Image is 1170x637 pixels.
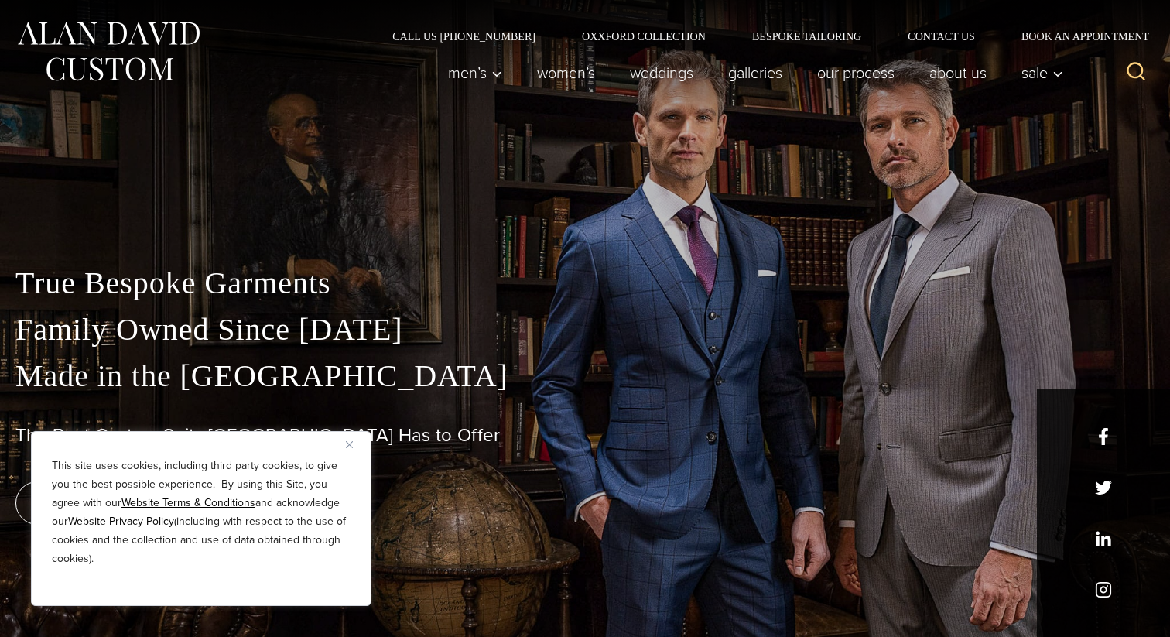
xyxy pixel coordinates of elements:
a: About Us [912,57,1004,88]
a: Website Privacy Policy [68,513,174,529]
button: View Search Form [1117,54,1155,91]
a: Contact Us [884,31,998,42]
a: Oxxford Collection [559,31,729,42]
a: Book an Appointment [998,31,1155,42]
h1: The Best Custom Suits [GEOGRAPHIC_DATA] Has to Offer [15,424,1155,447]
a: Galleries [711,57,800,88]
a: Women’s [520,57,613,88]
a: Call Us [PHONE_NUMBER] [369,31,559,42]
a: book an appointment [15,481,232,525]
p: True Bespoke Garments Family Owned Since [DATE] Made in the [GEOGRAPHIC_DATA] [15,260,1155,399]
span: Men’s [448,65,502,80]
span: Sale [1021,65,1063,80]
button: Close [346,435,364,454]
a: Website Terms & Conditions [121,495,255,511]
nav: Primary Navigation [431,57,1072,88]
p: This site uses cookies, including third party cookies, to give you the best possible experience. ... [52,457,351,568]
nav: Secondary Navigation [369,31,1155,42]
a: weddings [613,57,711,88]
a: Our Process [800,57,912,88]
img: Alan David Custom [15,17,201,86]
a: Bespoke Tailoring [729,31,884,42]
img: Close [346,441,353,448]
